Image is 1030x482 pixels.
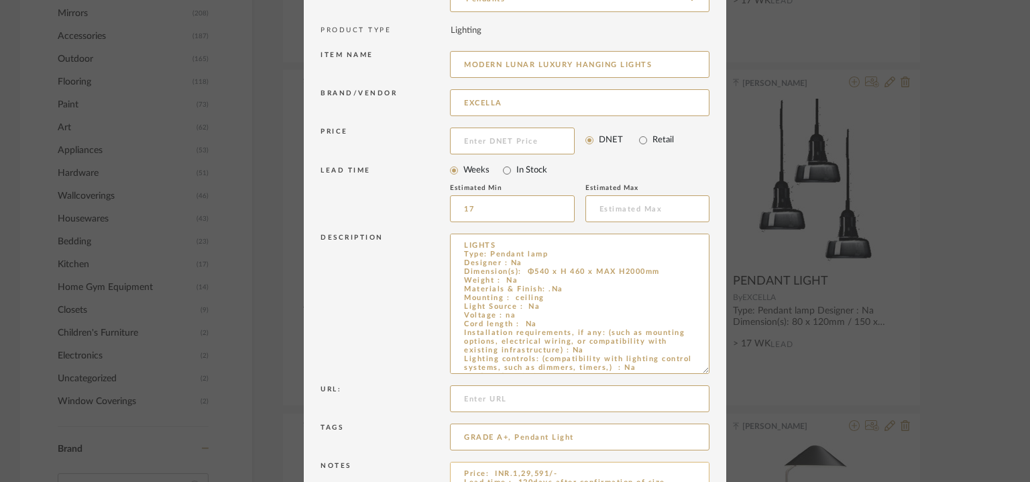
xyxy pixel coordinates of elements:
input: Enter URL [450,385,709,412]
div: Price [321,128,450,150]
label: DNET [599,134,623,147]
input: Enter Keywords, Separated by Commas [450,424,709,450]
input: Enter Name [450,51,709,78]
div: Brand/Vendor [321,89,450,117]
div: Lighting [451,24,481,38]
input: Estimated Min [450,195,575,222]
label: Retail [652,134,674,147]
div: Estimated Min [450,184,544,192]
div: LEAD TIME [321,166,450,223]
div: PRODUCT TYPE [321,20,451,41]
div: Tags [321,424,450,451]
mat-radio-group: Select item type [450,161,709,180]
div: Item name [321,51,450,79]
input: Unknown [450,89,709,116]
div: Description [321,234,450,375]
div: Url: [321,385,450,413]
div: Estimated Max [585,184,679,192]
input: Enter DNET Price [450,128,575,154]
label: Weeks [463,164,490,177]
mat-radio-group: Select price type [585,131,710,150]
label: In Stock [516,164,547,177]
input: Estimated Max [585,195,710,222]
